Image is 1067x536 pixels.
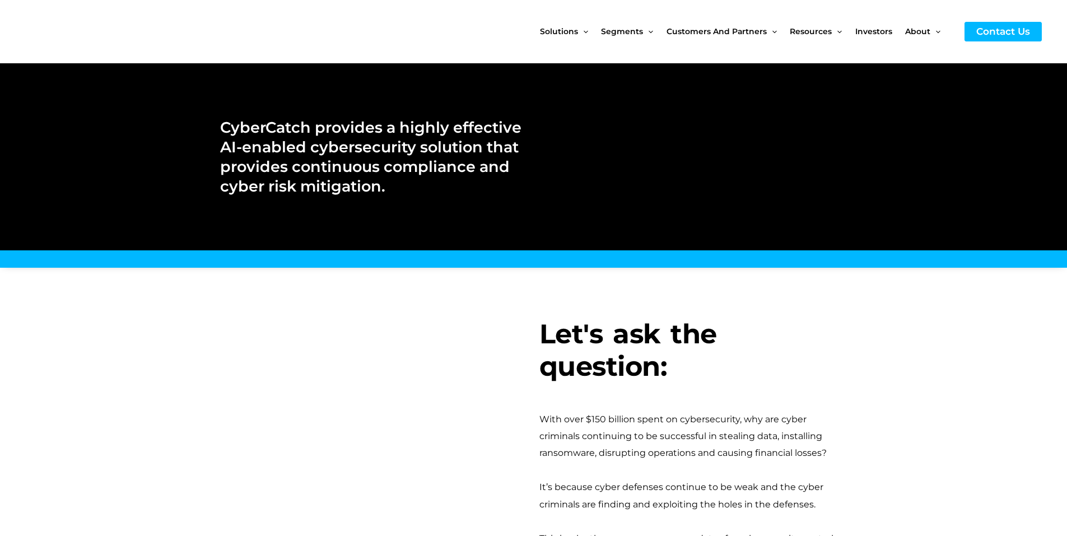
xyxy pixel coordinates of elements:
h2: CyberCatch provides a highly effective AI-enabled cybersecurity solution that provides continuous... [220,118,522,196]
div: With over $150 billion spent on cybersecurity, why are cyber criminals continuing to be successfu... [539,411,847,462]
span: Solutions [540,8,578,55]
h3: Let's ask the question: [539,318,847,383]
span: Investors [855,8,892,55]
div: It’s because cyber defenses continue to be weak and the cyber criminals are finding and exploitin... [539,479,847,513]
a: Contact Us [965,22,1042,41]
nav: Site Navigation: New Main Menu [540,8,953,55]
span: Menu Toggle [930,8,940,55]
span: Resources [790,8,832,55]
span: Customers and Partners [667,8,767,55]
span: Menu Toggle [767,8,777,55]
span: Menu Toggle [578,8,588,55]
span: Menu Toggle [832,8,842,55]
a: Investors [855,8,905,55]
img: CyberCatch [20,8,154,55]
span: Menu Toggle [643,8,653,55]
span: Segments [601,8,643,55]
span: About [905,8,930,55]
